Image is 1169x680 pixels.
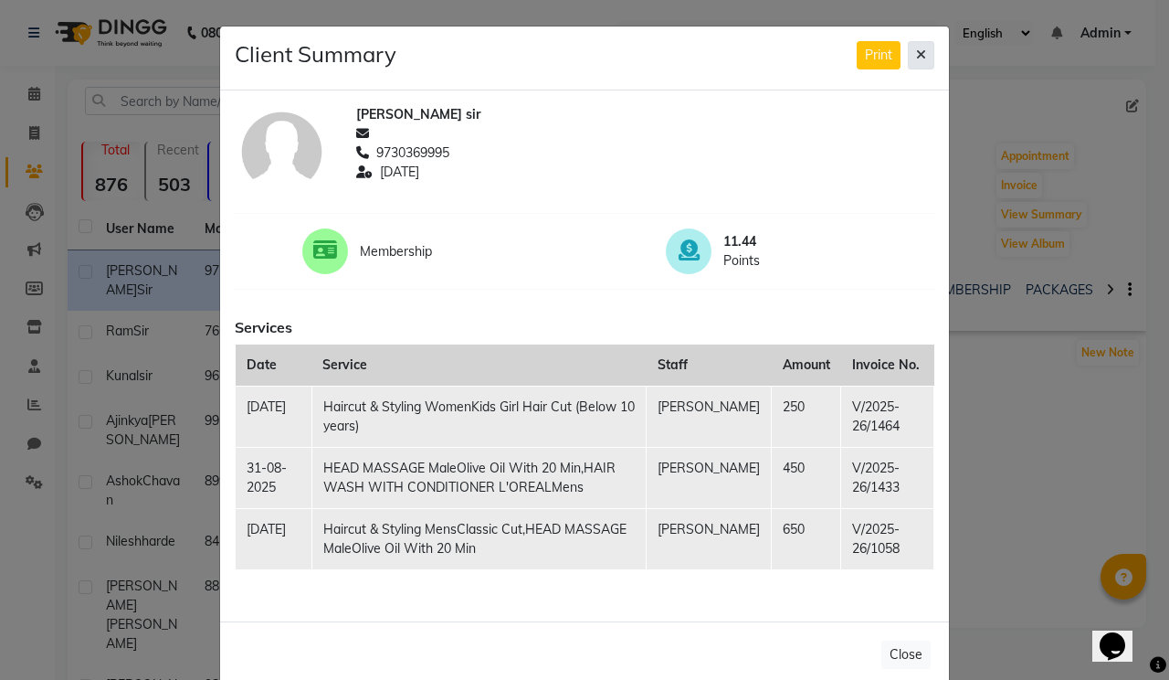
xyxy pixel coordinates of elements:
[311,386,646,447] td: Haircut & Styling WomenKids Girl Hair Cut (Below 10 years)
[841,508,934,569] td: V/2025-26/1058
[841,386,934,447] td: V/2025-26/1464
[772,508,841,569] td: 650
[1092,607,1151,662] iframe: chat widget
[841,345,934,387] th: Invoice No.
[311,447,646,508] td: HEAD MASSAGE MaleOlive Oil With 20 Min,HAIR WASH WITH CONDITIONER L'OREALMens
[881,641,931,669] button: Close
[376,143,449,163] span: 9730369995
[311,508,646,569] td: Haircut & Styling MensClassic Cut,HEAD MASSAGE MaleOlive Oil With 20 Min
[723,232,867,251] span: 11.44
[841,447,934,508] td: V/2025-26/1433
[772,345,841,387] th: Amount
[647,447,772,508] td: [PERSON_NAME]
[235,319,934,336] h6: Services
[236,345,312,387] th: Date
[647,508,772,569] td: [PERSON_NAME]
[236,447,312,508] td: 31-08-2025
[772,447,841,508] td: 450
[356,105,480,124] span: [PERSON_NAME] sir
[311,345,646,387] th: Service
[647,345,772,387] th: Staff
[723,251,867,271] span: Points
[360,242,503,261] span: Membership
[235,41,396,68] h4: Client Summary
[772,386,841,447] td: 250
[236,386,312,447] td: [DATE]
[236,508,312,569] td: [DATE]
[380,163,419,182] span: [DATE]
[857,41,900,69] button: Print
[647,386,772,447] td: [PERSON_NAME]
